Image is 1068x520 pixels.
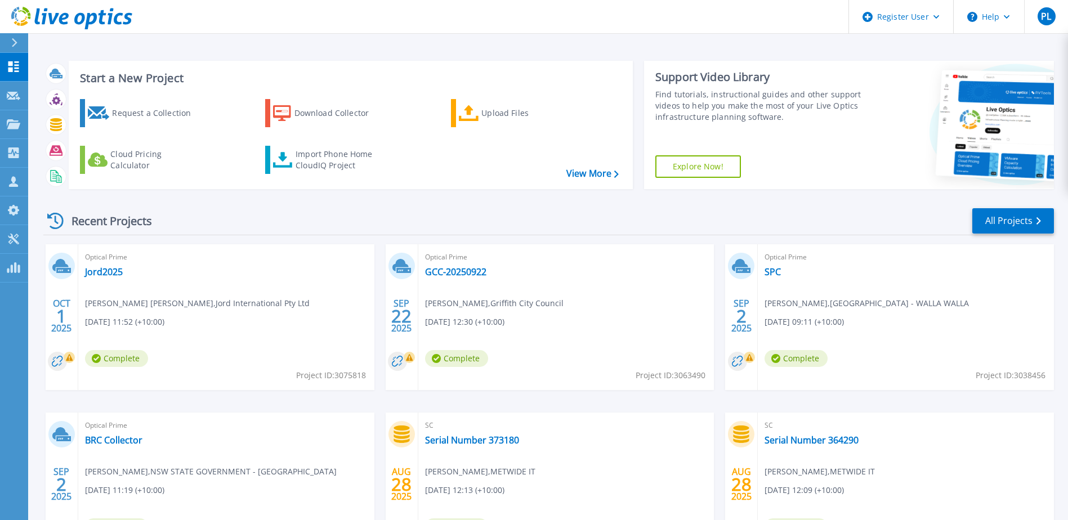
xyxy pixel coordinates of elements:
[736,311,747,321] span: 2
[731,479,752,489] span: 28
[80,72,618,84] h3: Start a New Project
[765,297,969,310] span: [PERSON_NAME] , [GEOGRAPHIC_DATA] - WALLA WALLA
[425,251,708,263] span: Optical Prime
[425,484,504,496] span: [DATE] 12:13 (+10:00)
[655,89,864,123] div: Find tutorials, instructional guides and other support videos to help you make the most of your L...
[765,484,844,496] span: [DATE] 12:09 (+10:00)
[636,369,705,382] span: Project ID: 3063490
[765,316,844,328] span: [DATE] 09:11 (+10:00)
[481,102,571,124] div: Upload Files
[765,434,859,446] a: Serial Number 364290
[296,369,366,382] span: Project ID: 3075818
[85,419,368,432] span: Optical Prime
[51,295,72,337] div: OCT 2025
[425,434,519,446] a: Serial Number 373180
[85,316,164,328] span: [DATE] 11:52 (+10:00)
[85,297,310,310] span: [PERSON_NAME] [PERSON_NAME] , Jord International Pty Ltd
[765,419,1047,432] span: SC
[265,99,391,127] a: Download Collector
[56,479,66,489] span: 2
[425,266,486,277] a: GCC-20250922
[425,350,488,367] span: Complete
[731,295,752,337] div: SEP 2025
[1041,12,1051,21] span: PL
[85,251,368,263] span: Optical Prime
[80,99,205,127] a: Request a Collection
[765,251,1047,263] span: Optical Prime
[765,266,781,277] a: SPC
[110,149,200,171] div: Cloud Pricing Calculator
[976,369,1045,382] span: Project ID: 3038456
[391,479,412,489] span: 28
[425,419,708,432] span: SC
[51,464,72,505] div: SEP 2025
[80,146,205,174] a: Cloud Pricing Calculator
[294,102,385,124] div: Download Collector
[451,99,577,127] a: Upload Files
[85,350,148,367] span: Complete
[765,465,875,478] span: [PERSON_NAME] , METWIDE IT
[391,311,412,321] span: 22
[85,484,164,496] span: [DATE] 11:19 (+10:00)
[425,465,535,478] span: [PERSON_NAME] , METWIDE IT
[425,297,564,310] span: [PERSON_NAME] , Griffith City Council
[56,311,66,321] span: 1
[391,295,412,337] div: SEP 2025
[972,208,1054,234] a: All Projects
[296,149,383,171] div: Import Phone Home CloudIQ Project
[112,102,202,124] div: Request a Collection
[731,464,752,505] div: AUG 2025
[85,266,123,277] a: Jord2025
[43,207,167,235] div: Recent Projects
[391,464,412,505] div: AUG 2025
[85,434,142,446] a: BRC Collector
[566,168,619,179] a: View More
[655,70,864,84] div: Support Video Library
[85,465,337,478] span: [PERSON_NAME] , NSW STATE GOVERNMENT - [GEOGRAPHIC_DATA]
[655,155,741,178] a: Explore Now!
[765,350,828,367] span: Complete
[425,316,504,328] span: [DATE] 12:30 (+10:00)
